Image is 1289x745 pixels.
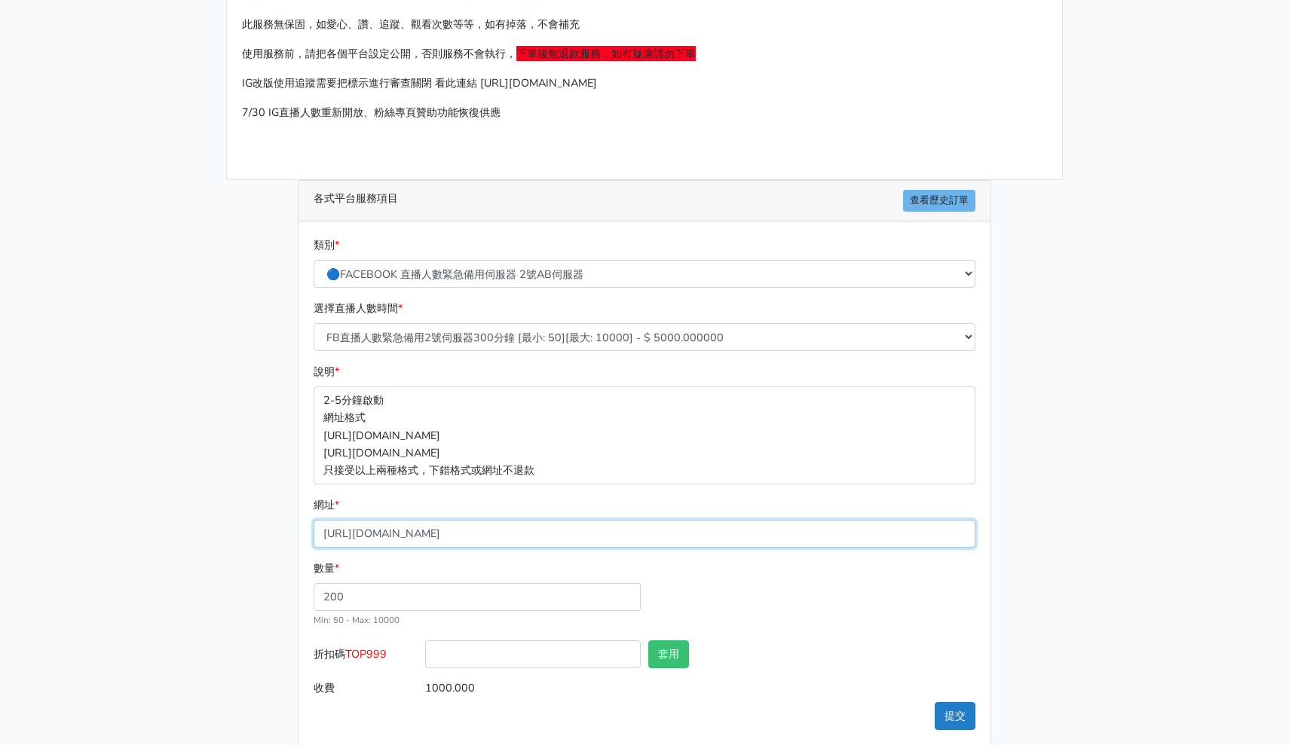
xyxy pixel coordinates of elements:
[345,646,387,661] span: TOP999
[314,560,339,577] label: 數量
[242,104,1047,121] p: 7/30 IG直播人數重新開放、粉絲專頁贊助功能恢復供應
[310,640,421,674] label: 折扣碼
[314,520,975,548] input: 這邊填入網址
[314,496,339,514] label: 網址
[903,190,975,212] a: 查看歷史訂單
[299,181,990,221] div: 各式平台服務項目
[242,45,1047,63] p: 使用服務前，請把各個平台設定公開，否則服務不會執行，
[242,75,1047,92] p: IG改版使用追蹤需要把標示進行審查關閉 看此連結 [URL][DOMAIN_NAME]
[314,237,339,254] label: 類別
[310,674,421,702] label: 收費
[314,363,339,380] label: 說明
[314,300,403,317] label: 選擇直播人數時間
[935,702,975,730] button: 提交
[516,46,696,61] span: 下單後無退款服務，如有疑慮請勿下單
[242,16,1047,33] p: 此服務無保固，如愛心、讚、追蹤、觀看次數等等，如有掉落，不會補充
[314,386,975,484] p: 2-5分鐘啟動 網址格式 [URL][DOMAIN_NAME] [URL][DOMAIN_NAME] 只接受以上兩種格式，下錯格式或網址不退款
[314,614,400,626] small: Min: 50 - Max: 10000
[648,640,689,668] button: 套用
